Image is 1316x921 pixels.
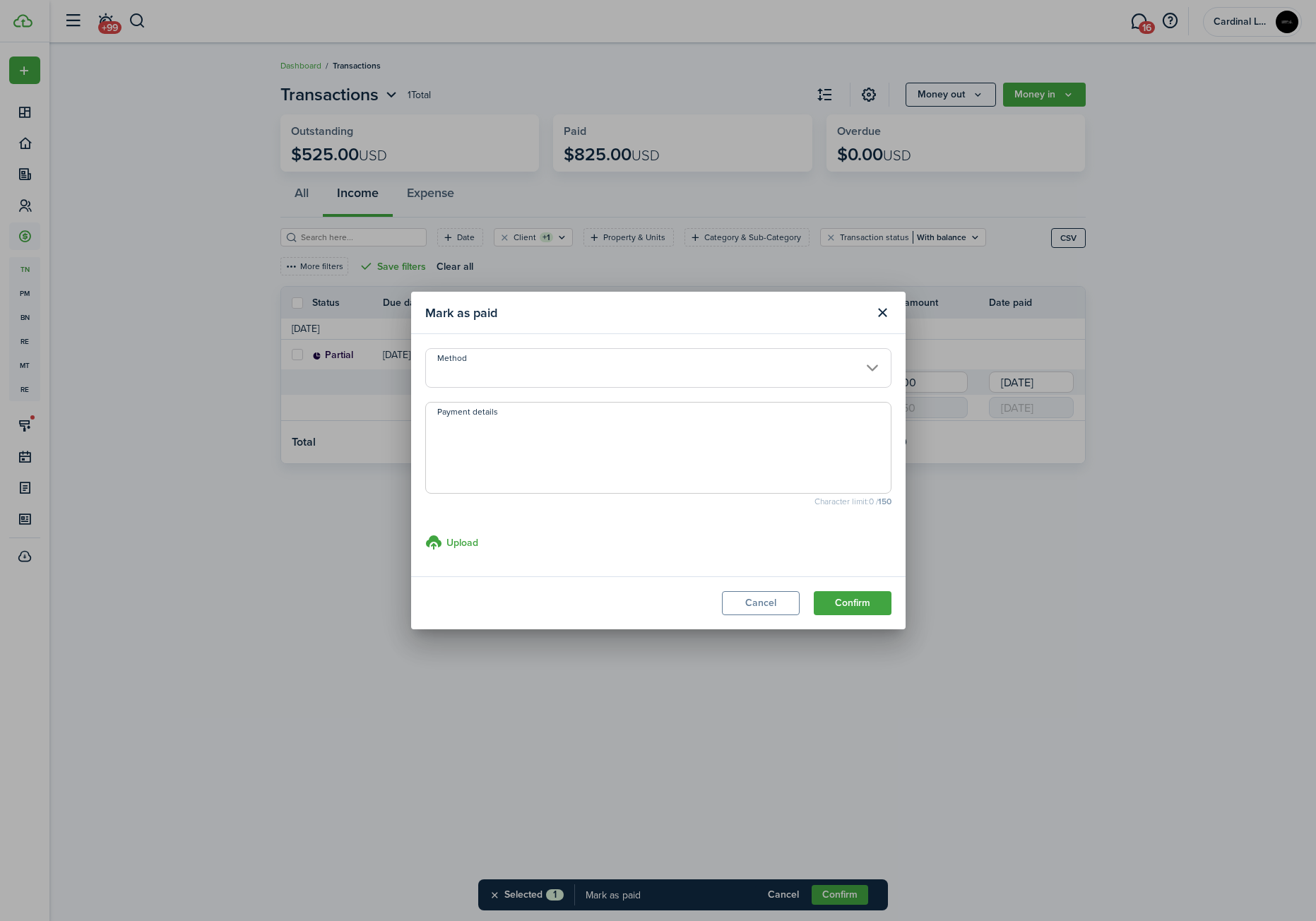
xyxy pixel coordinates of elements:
button: Confirm [814,591,891,615]
b: 150 [878,495,891,508]
button: Cancel [722,591,800,615]
small: Character limit: 0 / [425,497,891,506]
h3: Upload [446,535,478,550]
modal-title: Mark as paid [425,299,867,326]
button: Close modal [871,301,895,325]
